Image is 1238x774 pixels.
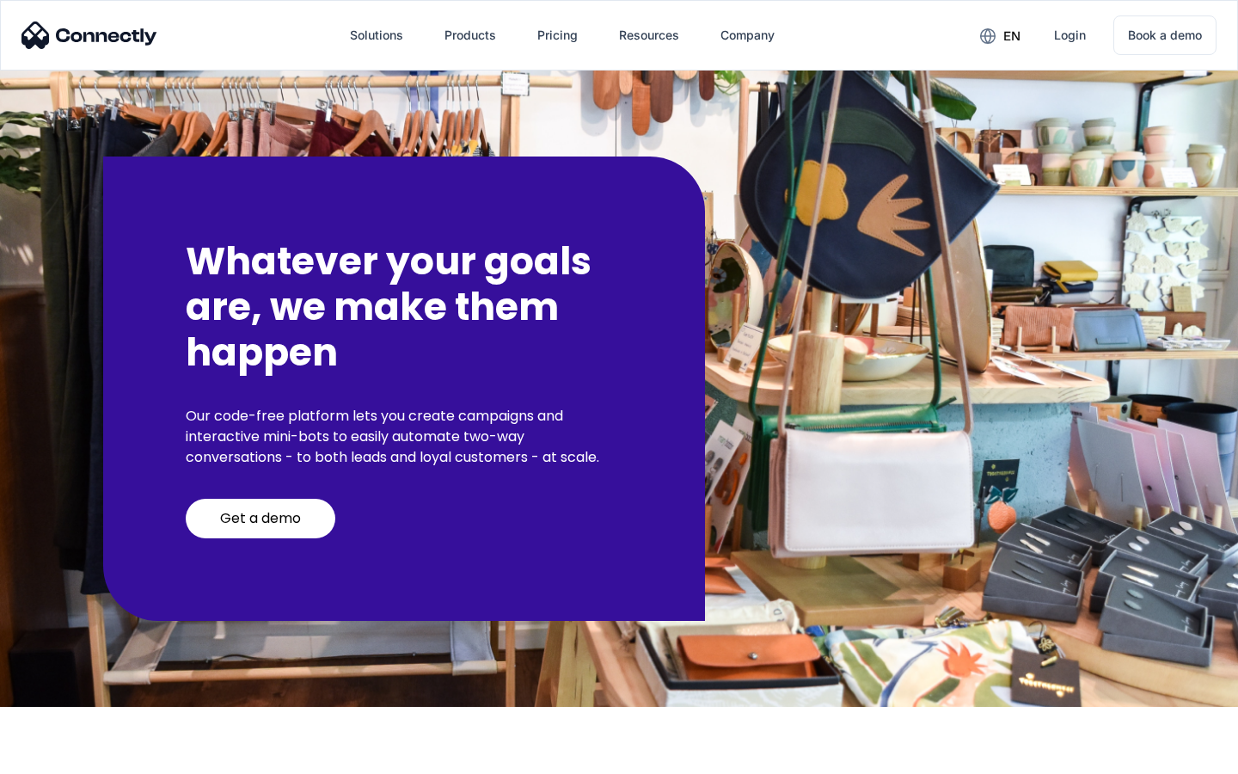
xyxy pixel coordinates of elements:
[1113,15,1217,55] a: Book a demo
[524,15,591,56] a: Pricing
[34,744,103,768] ul: Language list
[720,23,775,47] div: Company
[350,23,403,47] div: Solutions
[1040,15,1100,56] a: Login
[1003,24,1020,48] div: en
[537,23,578,47] div: Pricing
[186,499,335,538] a: Get a demo
[186,239,622,375] h2: Whatever your goals are, we make them happen
[21,21,157,49] img: Connectly Logo
[220,510,301,527] div: Get a demo
[619,23,679,47] div: Resources
[186,406,622,468] p: Our code-free platform lets you create campaigns and interactive mini-bots to easily automate two...
[444,23,496,47] div: Products
[17,744,103,768] aside: Language selected: English
[1054,23,1086,47] div: Login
